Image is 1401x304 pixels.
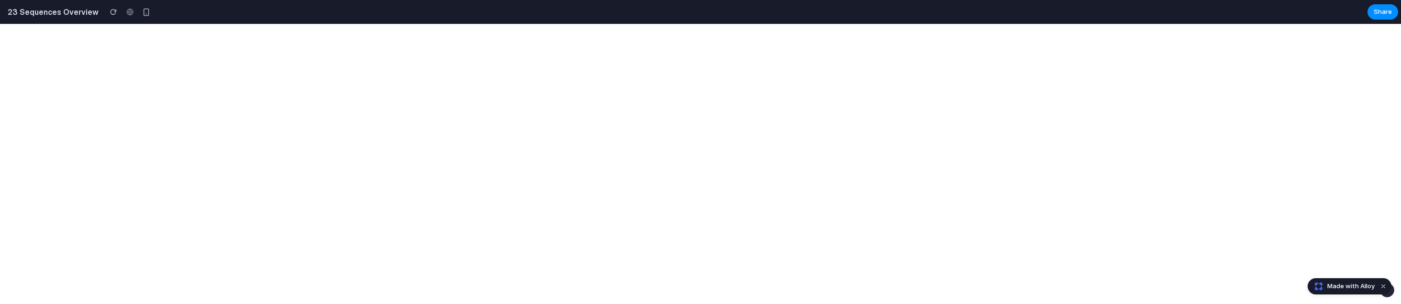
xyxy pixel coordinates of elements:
[1367,4,1398,20] button: Share
[1308,282,1376,291] a: Made with Alloy
[4,6,99,18] h2: 23 Sequences Overview
[1374,7,1392,17] span: Share
[1327,282,1375,291] span: Made with Alloy
[1378,281,1389,292] button: Dismiss watermark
